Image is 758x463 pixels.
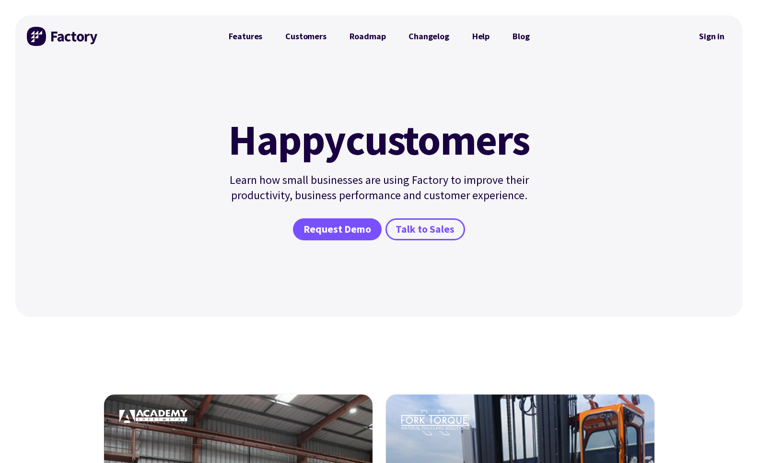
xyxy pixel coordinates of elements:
img: Factory [27,27,99,46]
span: Request Demo [303,223,371,237]
a: Talk to Sales [385,218,465,240]
a: Features [217,27,274,46]
a: Blog [501,27,541,46]
p: Learn how small businesses are using Factory to improve their productivity, business performance ... [223,172,536,203]
a: Request Demo [293,218,381,240]
a: Roadmap [338,27,397,46]
mark: Happy [228,119,345,161]
h1: customers [223,119,536,161]
span: Talk to Sales [396,223,455,237]
nav: Primary Navigation [217,27,541,46]
nav: Secondary Navigation [692,25,731,47]
a: Help [461,27,501,46]
a: Customers [274,27,338,46]
a: Sign in [692,25,731,47]
a: Changelog [397,27,460,46]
